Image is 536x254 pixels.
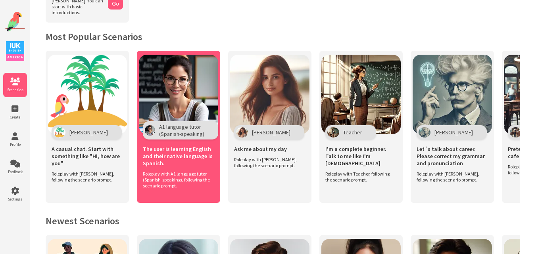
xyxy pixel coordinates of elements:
[234,157,302,168] span: Roleplay with [PERSON_NAME], following the scenario prompt.
[139,55,218,134] img: Scenario Image
[3,169,27,174] span: Feedback
[52,145,123,167] span: A casual chat. Start with something like "Hi, how are you"
[145,125,155,136] img: Character
[3,115,27,120] span: Create
[510,127,522,138] img: Character
[5,12,25,32] img: Website Logo
[417,171,484,183] span: Roleplay with [PERSON_NAME], following the scenario prompt.
[417,145,488,167] span: Let´s talk about career. Please correct my grammar and pronunciation
[143,171,210,189] span: Roleplay with A1 language tutor (Spanish-speaking), following the scenario prompt.
[325,171,393,183] span: Roleplay with Teacher, following the scenario prompt.
[3,197,27,202] span: Settings
[46,31,520,43] h2: Most Popular Scenarios
[419,127,430,138] img: Character
[230,55,309,134] img: Scenario Image
[54,127,65,138] img: Character
[52,171,119,183] span: Roleplay with [PERSON_NAME], following the scenario prompt.
[343,129,362,136] span: Teacher
[46,215,520,227] h2: Newest Scenarios
[252,129,290,136] span: [PERSON_NAME]
[159,123,204,138] span: A1 language tutor (Spanish-speaking)
[413,55,492,134] img: Scenario Image
[48,55,127,134] img: Scenario Image
[321,55,401,134] img: Scenario Image
[3,87,27,92] span: Scenarios
[236,127,248,138] img: Character
[325,145,397,167] span: I'm a complete beginner. Talk to me like I'm [DEMOGRAPHIC_DATA]
[234,145,287,153] span: Ask me about my day
[3,142,27,147] span: Profile
[434,129,473,136] span: [PERSON_NAME]
[327,127,339,138] img: Character
[143,145,214,167] span: The user is learning English and their native language is Spanish.
[69,129,108,136] span: [PERSON_NAME]
[6,41,24,61] img: IUK Logo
